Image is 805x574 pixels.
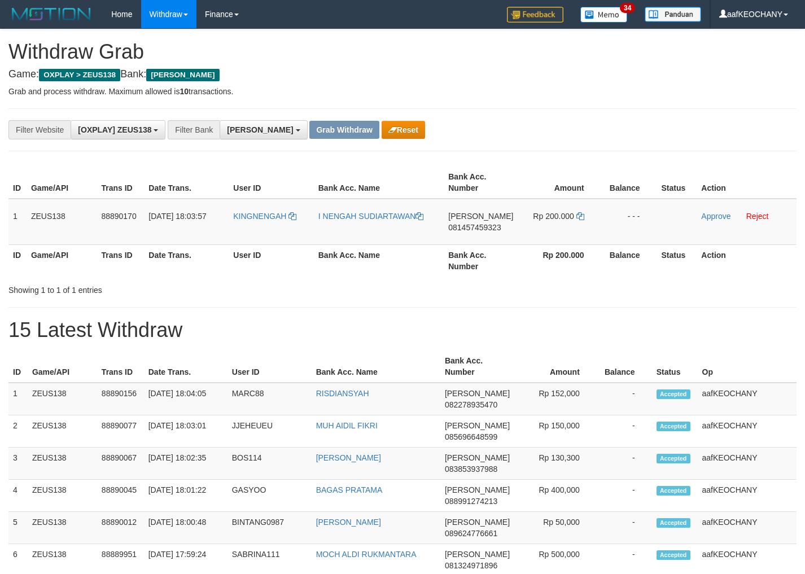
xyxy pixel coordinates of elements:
[601,244,657,277] th: Balance
[144,448,228,480] td: [DATE] 18:02:35
[445,432,497,441] span: Copy 085696648599 to clipboard
[698,480,797,512] td: aafKEOCHANY
[318,212,424,221] a: I NENGAH SUDIARTAWAN
[518,166,601,199] th: Amount
[698,448,797,480] td: aafKEOCHANY
[316,485,383,494] a: BAGAS PRATAMA
[314,244,444,277] th: Bank Acc. Name
[28,383,97,415] td: ZEUS138
[8,6,94,23] img: MOTION_logo.png
[597,350,652,383] th: Balance
[220,120,307,139] button: [PERSON_NAME]
[445,529,497,538] span: Copy 089624776661 to clipboard
[144,244,229,277] th: Date Trans.
[97,512,144,544] td: 88890012
[8,383,28,415] td: 1
[27,166,97,199] th: Game/API
[144,166,229,199] th: Date Trans.
[445,400,497,409] span: Copy 082278935470 to clipboard
[8,350,28,383] th: ID
[697,244,797,277] th: Action
[657,244,697,277] th: Status
[445,561,497,570] span: Copy 081324971896 to clipboard
[78,125,151,134] span: [OXPLAY] ZEUS138
[445,518,510,527] span: [PERSON_NAME]
[28,480,97,512] td: ZEUS138
[698,512,797,544] td: aafKEOCHANY
[597,415,652,448] td: -
[233,212,286,221] span: KINGNENGAH
[180,87,189,96] strong: 10
[227,125,293,134] span: [PERSON_NAME]
[597,512,652,544] td: -
[445,485,510,494] span: [PERSON_NAME]
[229,166,313,199] th: User ID
[444,166,518,199] th: Bank Acc. Number
[228,350,312,383] th: User ID
[533,212,574,221] span: Rp 200.000
[518,244,601,277] th: Rp 200.000
[27,199,97,245] td: ZEUS138
[601,166,657,199] th: Balance
[445,421,510,430] span: [PERSON_NAME]
[8,319,797,341] h1: 15 Latest Withdraw
[382,121,425,139] button: Reset
[652,350,698,383] th: Status
[97,448,144,480] td: 88890067
[657,454,690,463] span: Accepted
[445,550,510,559] span: [PERSON_NAME]
[28,350,97,383] th: Game/API
[144,350,228,383] th: Date Trans.
[514,383,597,415] td: Rp 152,000
[228,415,312,448] td: JJEHEUEU
[28,415,97,448] td: ZEUS138
[8,512,28,544] td: 5
[514,512,597,544] td: Rp 50,000
[168,120,220,139] div: Filter Bank
[576,212,584,221] a: Copy 200000 to clipboard
[309,121,379,139] button: Grab Withdraw
[657,550,690,560] span: Accepted
[97,244,144,277] th: Trans ID
[316,389,369,398] a: RISDIANSYAH
[144,383,228,415] td: [DATE] 18:04:05
[448,223,501,232] span: Copy 081457459323 to clipboard
[8,280,327,296] div: Showing 1 to 1 of 1 entries
[316,421,378,430] a: MUH AIDIL FIKRI
[698,383,797,415] td: aafKEOCHANY
[144,415,228,448] td: [DATE] 18:03:01
[657,486,690,496] span: Accepted
[445,465,497,474] span: Copy 083853937988 to clipboard
[597,383,652,415] td: -
[8,41,797,63] h1: Withdraw Grab
[657,166,697,199] th: Status
[8,166,27,199] th: ID
[698,415,797,448] td: aafKEOCHANY
[697,166,797,199] th: Action
[233,212,296,221] a: KINGNENGAH
[8,120,71,139] div: Filter Website
[97,480,144,512] td: 88890045
[514,480,597,512] td: Rp 400,000
[597,448,652,480] td: -
[514,415,597,448] td: Rp 150,000
[39,69,120,81] span: OXPLAY > ZEUS138
[445,389,510,398] span: [PERSON_NAME]
[146,69,219,81] span: [PERSON_NAME]
[97,350,144,383] th: Trans ID
[71,120,165,139] button: [OXPLAY] ZEUS138
[97,383,144,415] td: 88890156
[514,448,597,480] td: Rp 130,300
[228,383,312,415] td: MARC88
[228,448,312,480] td: BOS114
[580,7,628,23] img: Button%20Memo.svg
[645,7,701,22] img: panduan.png
[8,415,28,448] td: 2
[445,453,510,462] span: [PERSON_NAME]
[601,199,657,245] td: - - -
[144,512,228,544] td: [DATE] 18:00:48
[144,480,228,512] td: [DATE] 18:01:22
[8,244,27,277] th: ID
[314,166,444,199] th: Bank Acc. Name
[620,3,635,13] span: 34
